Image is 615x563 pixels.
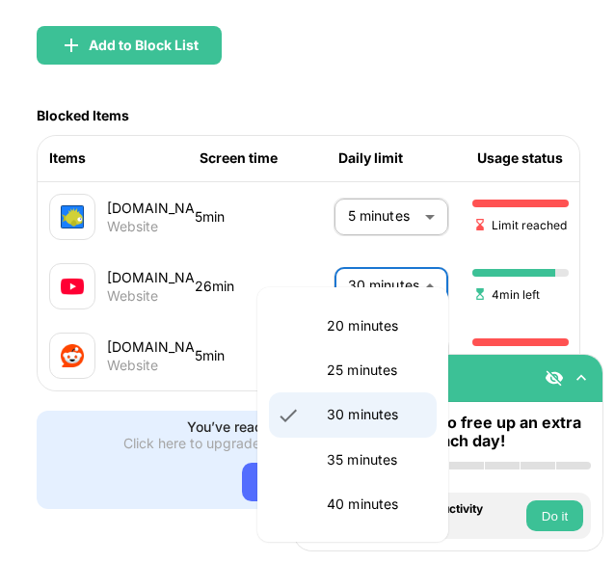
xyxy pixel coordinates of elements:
p: 20 minutes [327,315,425,336]
p: 35 minutes [327,449,425,470]
p: 40 minutes [327,494,425,515]
p: 45 minutes [327,539,425,560]
p: 25 minutes [327,360,425,381]
p: 30 minutes [327,404,425,425]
